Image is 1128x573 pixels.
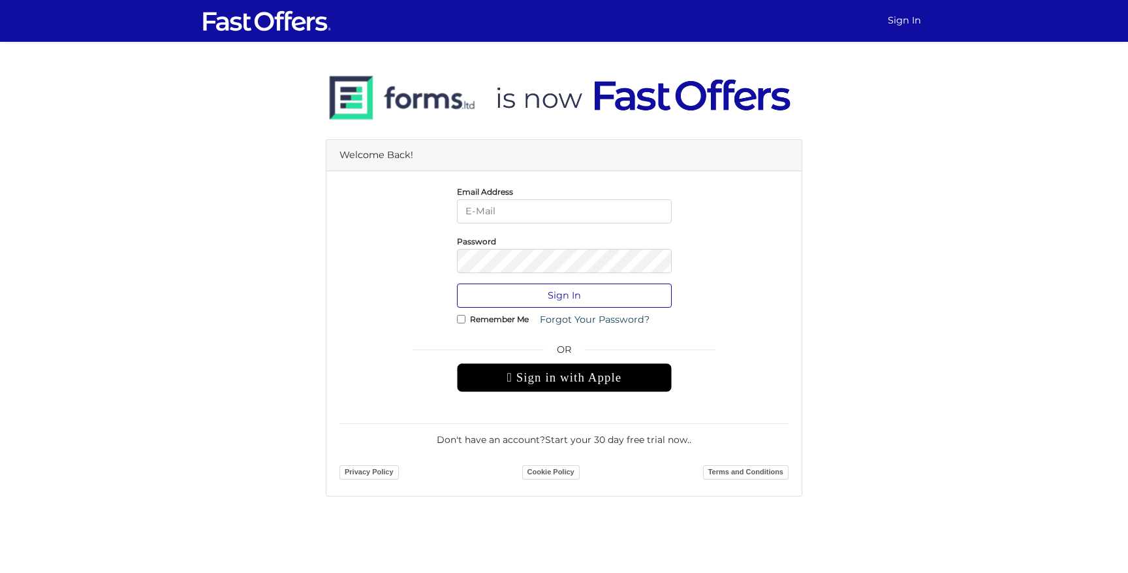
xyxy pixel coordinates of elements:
[457,284,672,308] button: Sign In
[457,240,496,243] label: Password
[457,363,672,392] div: Sign in with Apple
[703,465,789,480] a: Terms and Conditions
[326,140,802,171] div: Welcome Back!
[545,434,689,446] a: Start your 30 day free trial now.
[457,342,672,363] span: OR
[457,190,513,193] label: Email Address
[457,199,672,223] input: E-Mail
[339,423,789,447] div: Don't have an account? .
[339,465,399,480] a: Privacy Policy
[531,308,658,332] a: Forgot Your Password?
[470,318,529,321] label: Remember Me
[522,465,580,480] a: Cookie Policy
[883,8,926,33] a: Sign In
